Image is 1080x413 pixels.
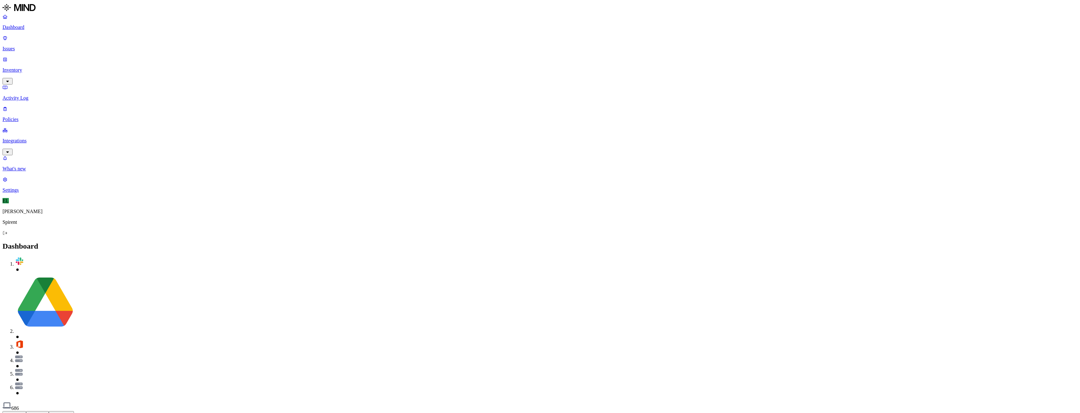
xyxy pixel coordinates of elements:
p: Policies [3,117,1077,122]
img: office-365.svg [15,340,24,349]
a: Settings [3,177,1077,193]
p: Activity Log [3,95,1077,101]
a: Activity Log [3,85,1077,101]
p: Dashboard [3,25,1077,30]
a: Dashboard [3,14,1077,30]
h2: Dashboard [3,242,1077,251]
img: google-drive.svg [15,273,76,333]
img: slack.svg [15,257,24,266]
p: Integrations [3,138,1077,144]
img: endpoint.svg [3,401,11,410]
p: What's new [3,166,1077,172]
p: Issues [3,46,1077,52]
p: Spirent [3,219,1077,225]
img: azure-files.svg [15,369,23,376]
span: 686 [11,405,19,411]
p: Settings [3,187,1077,193]
img: MIND [3,3,36,13]
img: azure-files.svg [15,355,23,362]
a: Integrations [3,127,1077,154]
a: Policies [3,106,1077,122]
a: MIND [3,3,1077,14]
p: Inventory [3,67,1077,73]
a: Issues [3,35,1077,52]
img: azure-files.svg [15,383,23,389]
span: EL [3,198,9,203]
a: Inventory [3,57,1077,84]
a: What's new [3,155,1077,172]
